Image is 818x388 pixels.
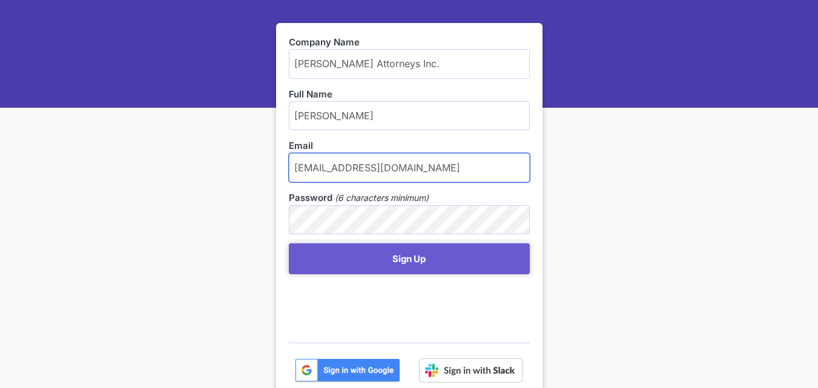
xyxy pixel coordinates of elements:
[289,191,332,205] label: Password
[289,280,473,327] iframe: reCAPTCHA
[757,327,803,373] iframe: Drift Widget Chat Controller
[335,191,429,205] em: (6 characters minimum)
[295,358,400,383] img: btn_google_signin_dark_normal_web@2x-02e5a4921c5dab0481f19210d7229f84a41d9f18e5bdafae021273015eeb...
[289,36,530,49] label: Company Name
[289,88,530,101] label: Full Name
[289,139,530,153] label: Email
[289,243,530,274] button: Sign Up
[419,358,523,383] img: Sign in with Slack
